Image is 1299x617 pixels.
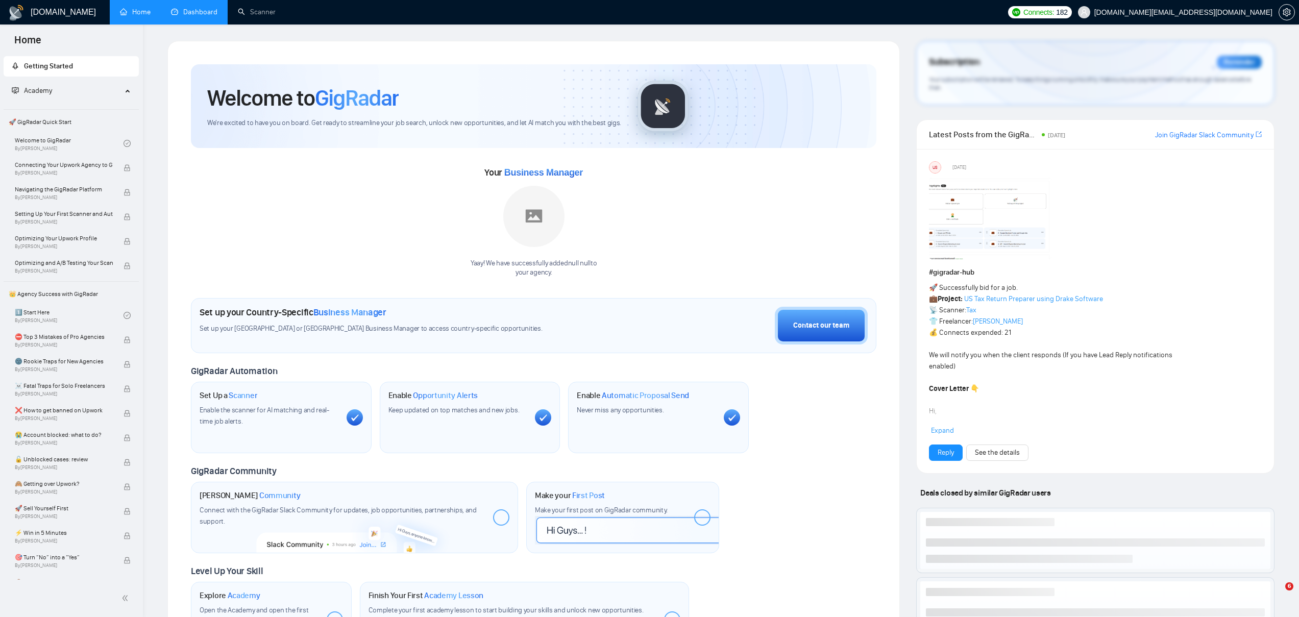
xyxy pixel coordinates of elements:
[15,440,113,446] span: By [PERSON_NAME]
[929,76,1251,92] span: Your subscription will be renewed. To keep things running smoothly, make sure your payment method...
[1048,132,1065,139] span: [DATE]
[1285,582,1293,590] span: 6
[124,410,131,417] span: lock
[1256,130,1262,139] a: export
[929,267,1262,278] h1: # gigradar-hub
[929,445,963,461] button: Reply
[124,213,131,220] span: lock
[191,465,277,477] span: GigRadar Community
[929,178,1051,259] img: F09354QB7SM-image.png
[257,506,452,553] img: slackcommunity-bg.png
[503,186,565,247] img: placeholder.png
[120,8,151,16] a: homeHome
[1264,582,1289,607] iframe: Intercom live chat
[124,483,131,490] span: lock
[124,312,131,319] span: check-circle
[5,284,138,304] span: 👑 Agency Success with GigRadar
[124,336,131,343] span: lock
[793,320,849,331] div: Contact our team
[929,54,979,71] span: Subscription
[424,590,483,601] span: Academy Lesson
[124,557,131,564] span: lock
[124,385,131,392] span: lock
[1056,7,1067,18] span: 182
[1279,4,1295,20] button: setting
[471,268,597,278] p: your agency .
[15,513,113,520] span: By [PERSON_NAME]
[15,258,113,268] span: Optimizing and A/B Testing Your Scanner for Better Results
[15,342,113,348] span: By [PERSON_NAME]
[916,484,1055,502] span: Deals closed by similar GigRadar users
[15,184,113,194] span: Navigating the GigRadar Platform
[124,361,131,368] span: lock
[207,118,621,128] span: We're excited to have you on board. Get ready to streamline your job search, unlock new opportuni...
[200,490,301,501] h1: [PERSON_NAME]
[15,332,113,342] span: ⛔ Top 3 Mistakes of Pro Agencies
[15,405,113,415] span: ❌ How to get banned on Upwork
[12,86,52,95] span: Academy
[471,259,597,278] div: Yaay! We have successfully added null null to
[15,562,113,569] span: By [PERSON_NAME]
[388,406,520,414] span: Keep updated on top matches and new jobs.
[124,532,131,539] span: lock
[952,163,966,172] span: [DATE]
[15,219,113,225] span: By [PERSON_NAME]
[124,459,131,466] span: lock
[315,84,399,112] span: GigRadar
[124,508,131,515] span: lock
[938,447,954,458] a: Reply
[15,243,113,250] span: By [PERSON_NAME]
[15,194,113,201] span: By [PERSON_NAME]
[535,506,668,514] span: Make your first post on GigRadar community.
[124,140,131,147] span: check-circle
[124,434,131,441] span: lock
[15,430,113,440] span: 😭 Account blocked: what to do?
[15,528,113,538] span: ⚡ Win in 5 Minutes
[15,479,113,489] span: 🙈 Getting over Upwork?
[259,490,301,501] span: Community
[24,62,73,70] span: Getting Started
[15,366,113,373] span: By [PERSON_NAME]
[15,268,113,274] span: By [PERSON_NAME]
[200,406,329,426] span: Enable the scanner for AI matching and real-time job alerts.
[966,306,976,314] a: Tax
[5,112,138,132] span: 🚀 GigRadar Quick Start
[200,324,601,334] span: Set up your [GEOGRAPHIC_DATA] or [GEOGRAPHIC_DATA] Business Manager to access country-specific op...
[638,81,689,132] img: gigradar-logo.png
[124,262,131,269] span: lock
[929,128,1038,141] span: Latest Posts from the GigRadar Community
[229,390,257,401] span: Scanner
[388,390,478,401] h1: Enable
[1023,7,1054,18] span: Connects:
[929,162,941,173] div: US
[15,503,113,513] span: 🚀 Sell Yourself First
[1279,8,1295,16] a: setting
[931,426,954,435] span: Expand
[1217,56,1262,69] div: Reminder
[15,304,124,327] a: 1️⃣ Start HereBy[PERSON_NAME]
[15,209,113,219] span: Setting Up Your First Scanner and Auto-Bidder
[228,590,260,601] span: Academy
[577,406,664,414] span: Never miss any opportunities.
[15,489,113,495] span: By [PERSON_NAME]
[577,390,689,401] h1: Enable
[15,577,113,587] span: 💼 Always Close the Deal
[504,167,583,178] span: Business Manager
[200,390,257,401] h1: Set Up a
[15,391,113,397] span: By [PERSON_NAME]
[191,365,277,377] span: GigRadar Automation
[124,189,131,196] span: lock
[484,167,583,178] span: Your
[6,33,50,54] span: Home
[1081,9,1088,16] span: user
[535,490,605,501] h1: Make your
[572,490,605,501] span: First Post
[15,464,113,471] span: By [PERSON_NAME]
[1012,8,1020,16] img: upwork-logo.png
[200,307,386,318] h1: Set up your Country-Specific
[4,56,139,77] li: Getting Started
[12,87,19,94] span: fund-projection-screen
[15,415,113,422] span: By [PERSON_NAME]
[1256,130,1262,138] span: export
